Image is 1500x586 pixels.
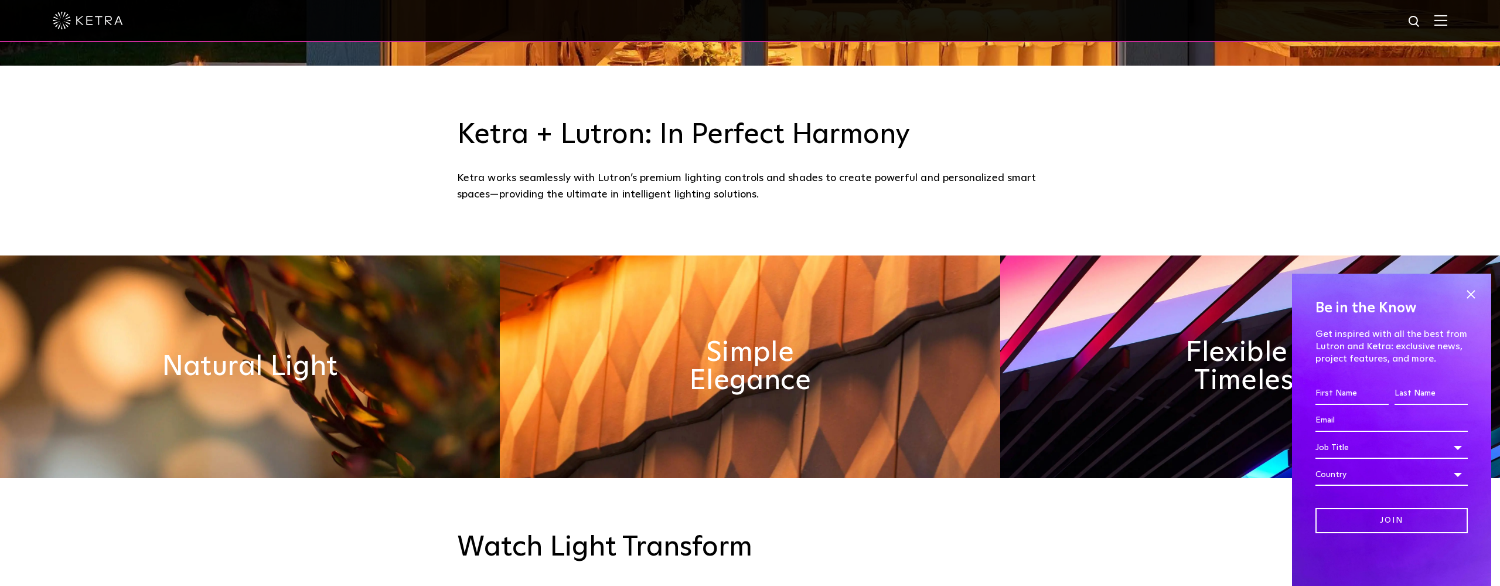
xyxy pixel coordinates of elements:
[1395,383,1468,405] input: Last Name
[1315,328,1468,364] p: Get inspired with all the best from Lutron and Ketra: exclusive news, project features, and more.
[660,339,840,395] h2: Simple Elegance
[1000,255,1500,478] img: flexible_timeless_ketra
[1315,508,1468,533] input: Join
[1434,15,1447,26] img: Hamburger%20Nav.svg
[162,353,337,381] h2: Natural Light
[1407,15,1422,29] img: search icon
[457,170,1043,203] div: Ketra works seamlessly with Lutron’s premium lighting controls and shades to create powerful and ...
[1315,437,1468,459] div: Job Title
[53,12,123,29] img: ketra-logo-2019-white
[1315,464,1468,486] div: Country
[1315,383,1389,405] input: First Name
[1315,410,1468,432] input: Email
[457,531,1043,565] h3: Watch Light Transform
[457,118,1043,152] h3: Ketra + Lutron: In Perfect Harmony
[1160,339,1340,395] h2: Flexible & Timeless
[500,255,1000,478] img: simple_elegance
[1315,297,1468,319] h4: Be in the Know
